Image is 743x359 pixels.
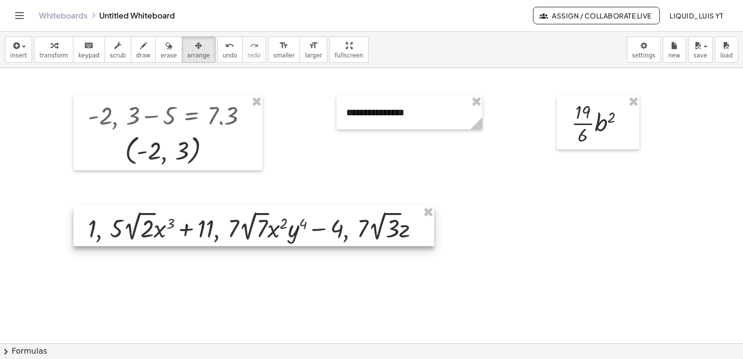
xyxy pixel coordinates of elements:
[155,36,182,63] button: erase
[279,40,288,52] i: format_size
[84,40,93,52] i: keyboard
[720,52,733,59] span: load
[268,36,300,63] button: format_sizesmaller
[10,52,27,59] span: insert
[663,36,686,63] button: new
[273,52,295,59] span: smaller
[34,36,73,63] button: transform
[248,52,261,59] span: redo
[309,40,318,52] i: format_size
[12,8,27,23] button: Toggle navigation
[187,52,210,59] span: arrange
[73,36,105,63] button: keyboardkeypad
[533,7,660,24] button: Assign / Collaborate Live
[131,36,156,63] button: draw
[242,36,266,63] button: redoredo
[5,36,32,63] button: insert
[160,52,177,59] span: erase
[249,40,259,52] i: redo
[670,11,724,20] span: Liquid_luis YT
[335,52,363,59] span: fullscreen
[627,36,661,63] button: settings
[305,52,322,59] span: larger
[182,36,215,63] button: arrange
[225,40,234,52] i: undo
[105,36,131,63] button: scrub
[39,11,88,20] a: Whiteboards
[110,52,126,59] span: scrub
[329,36,368,63] button: fullscreen
[136,52,151,59] span: draw
[662,7,731,24] button: Liquid_luis YT
[541,11,652,20] span: Assign / Collaborate Live
[39,52,68,59] span: transform
[300,36,327,63] button: format_sizelarger
[715,36,738,63] button: load
[668,52,680,59] span: new
[217,36,243,63] button: undoundo
[688,36,713,63] button: save
[223,52,237,59] span: undo
[632,52,655,59] span: settings
[693,52,707,59] span: save
[78,52,100,59] span: keypad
